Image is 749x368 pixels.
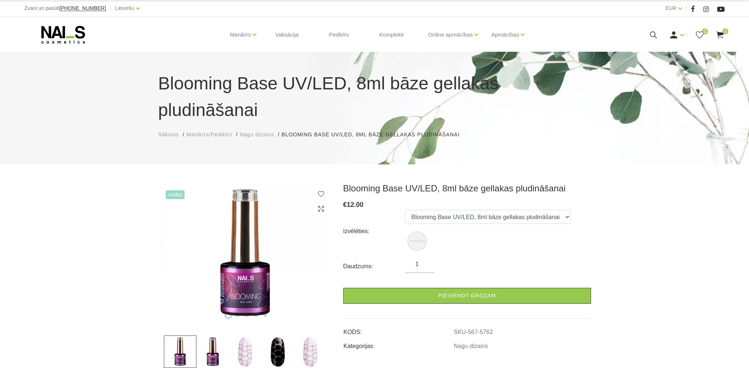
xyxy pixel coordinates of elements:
[323,17,355,52] a: Pedikīrs
[347,201,364,208] span: 12.00
[343,183,591,194] h3: Blooming Base UV/LED, 8ml bāze gellakas pludināšanai
[454,343,488,350] a: Nagu dizains
[343,337,453,351] td: Kategorijas:
[281,131,467,139] li: Blooming Base UV/LED, 8ml bāze gellakas pludināšanai
[715,30,725,40] a: 0
[240,132,274,137] span: Nagu dizains
[665,4,677,13] a: EUR
[158,132,179,137] span: Sākums
[236,313,239,317] button: 2 of 5
[263,313,267,317] button: 5 of 5
[158,131,179,139] a: Sākums
[115,4,134,13] a: Latviešu
[158,183,332,324] img: ...
[186,131,232,139] a: Manikīrs/Pedikīrs
[230,20,251,50] a: Manikīrs
[702,28,708,34] span: 0
[196,335,229,368] img: ...
[343,288,591,304] a: Pievienot grozam
[158,70,591,123] h1: Blooming Base UV/LED, 8ml bāze gellakas pludināšanai
[110,4,111,13] span: |
[166,190,185,199] span: +Video
[269,17,304,52] a: Vaksācija
[686,4,687,13] span: |
[24,4,106,13] div: Zvani un pasūti
[491,20,519,50] a: Apmācības
[374,17,410,52] a: Komplekti
[343,323,453,337] td: KODS:
[722,28,728,34] span: 0
[262,335,294,368] img: ...
[343,260,405,272] div: Daudzums:
[428,20,473,50] a: Online apmācības
[245,313,249,317] button: 3 of 5
[225,312,232,318] button: 1 of 5
[240,131,274,139] a: Nagu dizains
[695,30,704,40] a: 0
[343,201,347,208] span: €
[409,233,425,249] img: Blooming Base UV/LED, 8ml bāze gellakas pludināšanai
[454,329,493,335] a: SKU-567-5762
[343,225,405,237] div: Izvēlēties:
[186,132,232,137] span: Manikīrs/Pedikīrs
[294,335,327,368] img: ...
[254,313,258,317] button: 4 of 5
[229,335,262,368] img: ...
[60,5,106,11] span: [PHONE_NUMBER]
[60,6,106,11] a: [PHONE_NUMBER]
[164,335,196,368] img: ...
